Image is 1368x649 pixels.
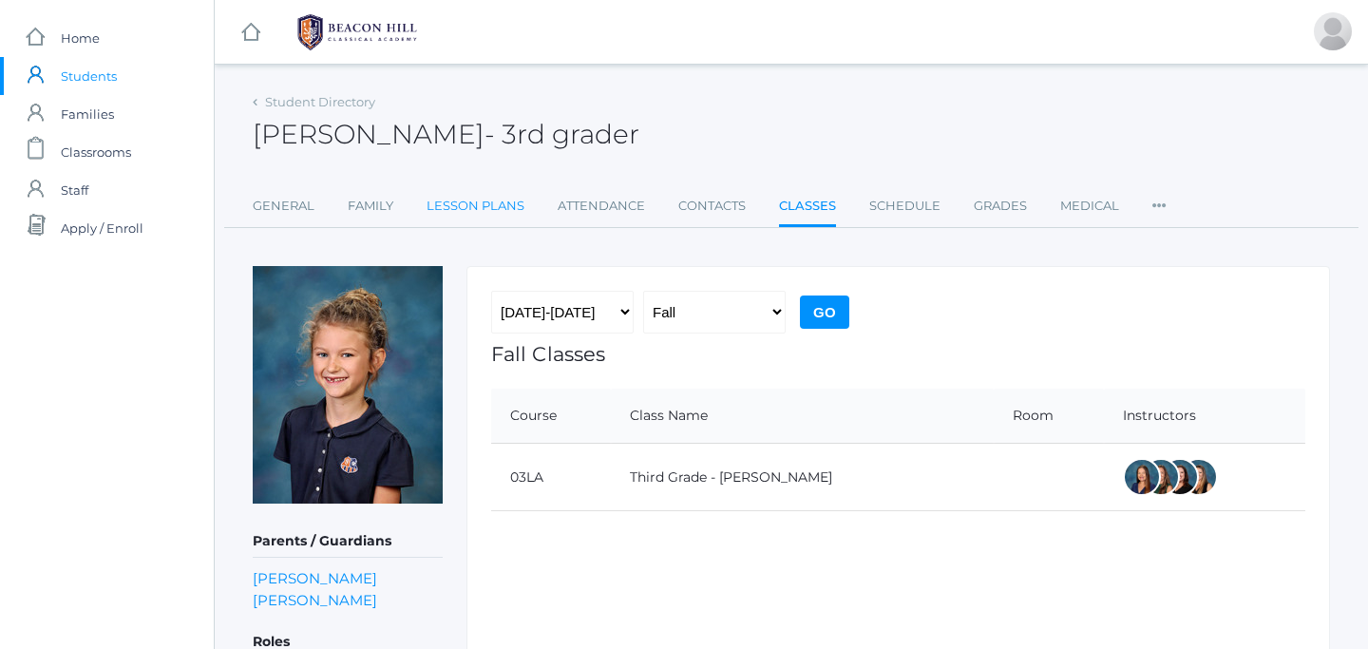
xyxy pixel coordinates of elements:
a: Classes [779,187,836,228]
img: Idella Long [253,266,443,504]
img: BHCALogos-05-308ed15e86a5a0abce9b8dd61676a3503ac9727e845dece92d48e8588c001991.png [286,9,428,56]
span: Home [61,19,100,57]
span: Apply / Enroll [61,209,143,247]
th: Class Name [611,389,995,444]
span: Staff [61,171,88,209]
th: Instructors [1104,389,1305,444]
div: Lori Webster [1123,458,1161,496]
th: Room [994,389,1103,444]
span: Students [61,57,117,95]
h1: Fall Classes [491,343,1305,365]
h2: [PERSON_NAME] [253,120,639,149]
a: Third Grade - [PERSON_NAME] [630,468,832,486]
span: - 3rd grader [484,118,639,150]
td: 03LA [491,444,611,511]
h5: Parents / Guardians [253,525,443,558]
span: Classrooms [61,133,131,171]
a: [PERSON_NAME] [253,589,377,611]
a: [PERSON_NAME] [253,567,377,589]
a: Medical [1060,187,1119,225]
div: Katie Watters [1161,458,1199,496]
a: Student Directory [265,94,375,109]
a: General [253,187,314,225]
a: Grades [974,187,1027,225]
a: Schedule [869,187,940,225]
span: Families [61,95,114,133]
div: Stephen Long [1314,12,1352,50]
a: Attendance [558,187,645,225]
th: Course [491,389,611,444]
a: Family [348,187,393,225]
input: Go [800,296,849,329]
a: Contacts [678,187,746,225]
div: Juliana Fowler [1180,458,1218,496]
a: Lesson Plans [427,187,524,225]
div: Andrea Deutsch [1142,458,1180,496]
